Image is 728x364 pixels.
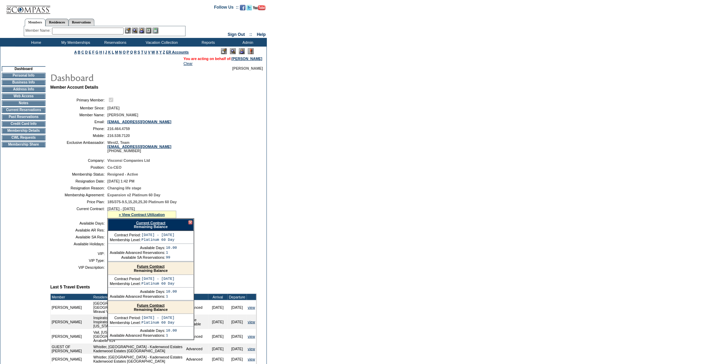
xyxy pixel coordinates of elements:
td: [DATE] [228,300,247,315]
td: Available SA Res: [53,235,105,239]
td: Member [51,294,92,300]
a: Help [257,32,266,37]
a: D [85,50,88,54]
td: Membership Status: [53,172,105,176]
td: 1 [166,250,177,255]
a: Reservations [69,19,94,26]
a: Become our fan on Facebook [240,7,246,11]
td: Platinum 60 Day [142,321,175,325]
a: V [148,50,150,54]
td: Member Name: [53,113,105,117]
a: Future Contract [137,264,165,268]
span: [PERSON_NAME] [232,66,263,70]
td: Price Plan: [53,200,105,204]
td: Vacation Collection [134,38,188,47]
td: VIP Description: [53,265,105,269]
td: Available Days: [110,246,165,250]
td: 10.00 [166,289,177,294]
td: Residence [92,294,185,300]
span: You are acting on behalf of: [184,57,262,61]
a: X [156,50,158,54]
a: J [105,50,107,54]
td: Admin [227,38,267,47]
a: view [248,305,255,309]
a: Sign Out [228,32,245,37]
a: K [108,50,111,54]
td: Inspirato Inspirato Reservation - [GEOGRAPHIC_DATA]-[US_STATE] [92,315,185,329]
div: Remaining Balance [108,262,194,275]
b: Member Account Details [50,85,98,90]
td: [DATE] [228,344,247,354]
div: Remaining Balance [108,219,194,231]
a: A [74,50,77,54]
a: I [103,50,104,54]
td: Primary Member: [53,97,105,103]
a: G [95,50,98,54]
td: Address Info [2,87,45,92]
td: [DATE] [228,329,247,344]
td: [DATE] - [DATE] [142,316,175,320]
img: Follow us on Twitter [247,5,252,10]
td: VIP Type: [53,258,105,263]
td: Resignation Date: [53,179,105,183]
td: Available Holidays: [53,242,105,246]
td: Contract Period: [110,277,141,281]
td: Membership Details [2,128,45,134]
a: Q [130,50,133,54]
td: [PERSON_NAME] [51,300,92,315]
img: Edit Mode [221,48,227,54]
td: VIP: [53,252,105,256]
td: Membership Share [2,142,45,147]
img: Impersonate [139,28,145,33]
td: Mobile: [53,134,105,138]
td: Web Access [2,94,45,99]
a: [PERSON_NAME] [232,57,262,61]
td: Vail, [US_STATE] - The Arrabelle at [GEOGRAPHIC_DATA] Arrabelle 514 [92,329,185,344]
td: 10.00 [166,328,177,333]
td: Company: [53,158,105,163]
a: F [92,50,95,54]
img: b_calculator.gif [153,28,158,33]
td: 1 [166,294,177,298]
span: 185/375-9.5,15,20,25,30 Platinum 60 Day [107,200,177,204]
td: Member Since: [53,106,105,110]
a: Members [25,19,46,26]
span: Visconsi Companies Ltd [107,158,150,163]
a: ER Accounts [166,50,189,54]
span: [DATE] [107,106,119,110]
span: :: [250,32,252,37]
a: Subscribe to our YouTube Channel [253,7,266,11]
a: H [100,50,102,54]
td: Type [185,294,208,300]
img: pgTtlDashboard.gif [50,70,188,84]
td: 10.00 [166,246,177,250]
a: Follow us on Twitter [247,7,252,11]
td: [DATE] [208,300,228,315]
a: » View Contract Utilization [119,213,165,217]
a: N [119,50,122,54]
td: [DATE] - [DATE] [142,233,175,237]
img: View Mode [230,48,236,54]
a: R [134,50,137,54]
td: Position: [53,165,105,169]
td: Available Advanced Reservations: [110,333,165,337]
span: Co-CEO [107,165,122,169]
span: West2, Team [PHONE_NUMBER] [107,140,171,153]
a: M [115,50,118,54]
td: [PERSON_NAME] [51,315,92,329]
td: Available Days: [110,328,165,333]
td: Membership Level: [110,321,141,325]
td: Current Contract: [53,207,105,218]
td: Advanced [185,300,208,315]
a: P [127,50,129,54]
td: Available Advanced Reservations: [110,250,165,255]
a: view [248,357,255,361]
td: Advanced [185,344,208,354]
a: E [89,50,91,54]
a: view [248,334,255,338]
img: Impersonate [239,48,245,54]
a: C [81,50,84,54]
td: Platinum 60 Day [142,282,175,286]
span: [PERSON_NAME] [107,113,138,117]
span: [DATE] 1:42 PM [107,179,135,183]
